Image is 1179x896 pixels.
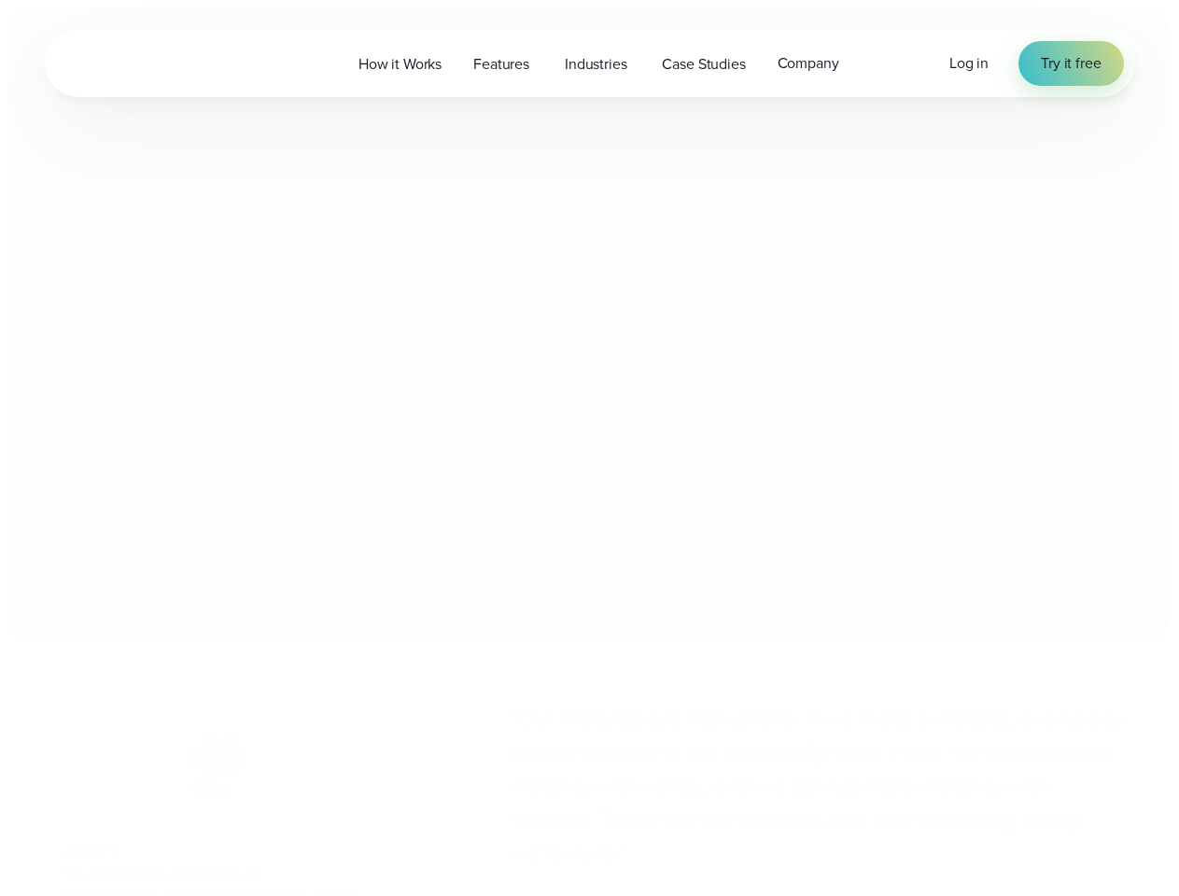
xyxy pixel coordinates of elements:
span: Company [778,52,839,75]
span: How it Works [358,53,442,76]
a: Try it free [1018,41,1123,86]
a: Log in [949,52,989,75]
span: Try it free [1041,52,1101,75]
a: How it Works [343,45,457,83]
span: Case Studies [662,53,745,76]
span: Log in [949,52,989,74]
a: Case Studies [646,45,761,83]
span: Features [473,53,529,76]
span: Industries [565,53,626,76]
